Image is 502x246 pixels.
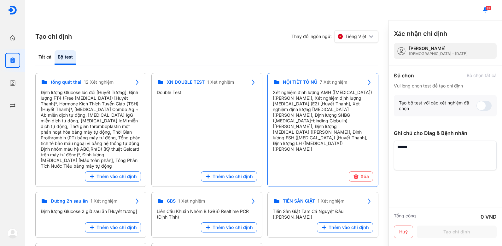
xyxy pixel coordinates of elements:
div: Ghi chú cho Diag & Bệnh nhân [394,129,497,137]
div: Bộ test [55,50,76,65]
span: Thêm vào chỉ định [213,174,253,179]
img: logo [8,5,17,15]
span: 1 Xét nghiệm [318,198,344,204]
span: TIỀN SẢN GIẬT [283,198,315,204]
div: Định lượng Glucose 2 giờ sau ăn [Huyết tương] [41,209,141,214]
h3: Xác nhận chỉ định [394,29,447,38]
button: Tạo chỉ định [417,226,497,238]
div: 0 VND [481,213,497,221]
img: logo [8,228,18,238]
div: Tổng cộng [394,213,416,221]
div: Tiền Sản Giật Tam Cá Nguyệt Đầu [[PERSON_NAME]] [273,209,373,220]
div: Bỏ chọn tất cả [467,73,497,78]
span: 97 [486,6,491,10]
span: Xóa [360,174,369,179]
span: XN DOUBLE TEST [167,79,205,85]
button: Thêm vào chỉ định [201,171,257,182]
span: Thêm vào chỉ định [96,225,137,230]
span: 7 Xét nghiệm [320,79,347,85]
div: Xét nghiệm định lượng AMH ([MEDICAL_DATA]) [[PERSON_NAME]], Xét nghiệm định lượng [MEDICAL_DATA] ... [273,90,373,152]
span: NỘI TIẾT TỐ NỮ [283,79,317,85]
div: Liên Cầu Khuẩn Nhóm B (GBS) Realtime PCR (Định Tính) [157,209,257,220]
div: [PERSON_NAME] [409,46,467,51]
button: Xóa [349,171,373,182]
button: Thêm vào chỉ định [85,171,141,182]
span: Đường 2h sau ăn [51,198,88,204]
span: GBS [167,198,176,204]
span: 12 Xét nghiệm [84,79,114,85]
div: Tạo bộ test với các xét nghiệm đã chọn [399,100,476,111]
span: Tiếng Việt [345,34,366,39]
div: Thay đổi ngôn ngữ: [291,30,378,43]
span: tổng quát thai [51,79,81,85]
span: 1 Xét nghiệm [207,79,234,85]
div: Double Test [157,90,257,95]
span: Thêm vào chỉ định [96,174,137,179]
button: Thêm vào chỉ định [201,222,257,232]
div: [DEMOGRAPHIC_DATA] - [DATE] [409,51,467,56]
div: Vui lòng chọn test để tạo chỉ định [394,83,497,89]
div: Tất cả [35,50,55,65]
div: Đã chọn [394,72,414,79]
h3: Tạo chỉ định [35,32,72,41]
button: Huỷ [394,226,413,238]
button: Thêm vào chỉ định [317,222,373,232]
span: Thêm vào chỉ định [213,225,253,230]
span: 1 Xét nghiệm [90,198,117,204]
button: Thêm vào chỉ định [85,222,141,232]
span: 1 Xét nghiệm [178,198,205,204]
div: Định lượng Glucose lúc đói [Huyết Tương], Định lượng FT4 (Free [MEDICAL_DATA]) [Huyết Thanh]*, Ho... [41,90,141,169]
span: Thêm vào chỉ định [329,225,369,230]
